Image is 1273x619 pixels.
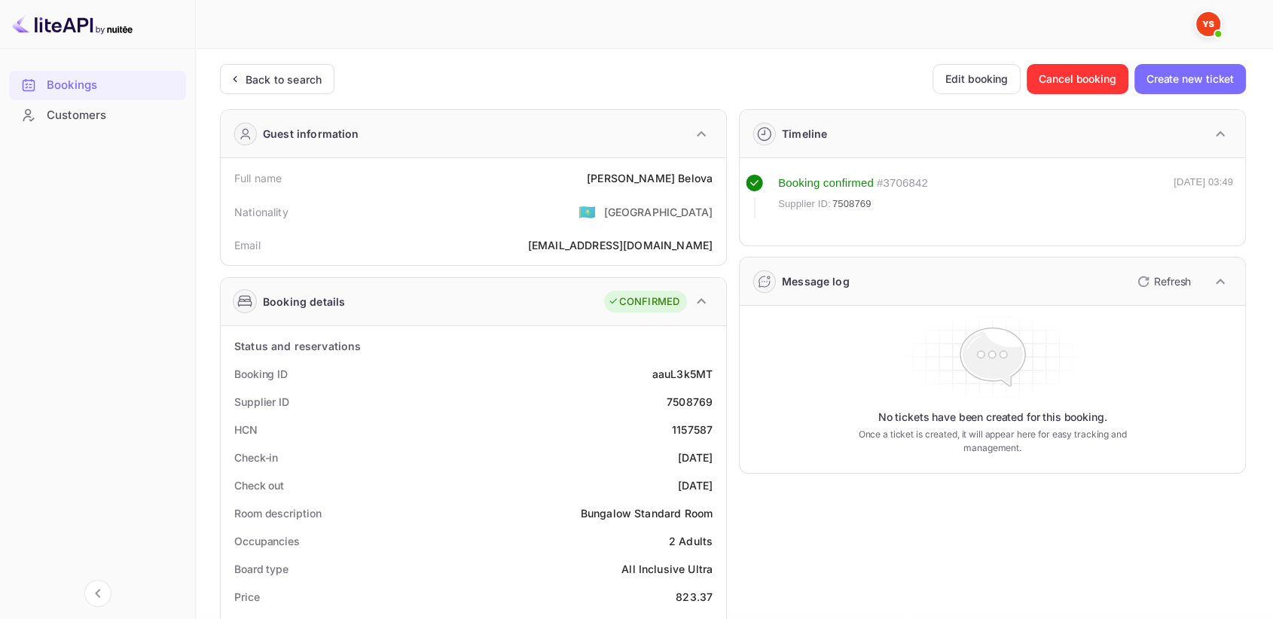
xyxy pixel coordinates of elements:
[263,294,345,309] div: Booking details
[9,71,186,100] div: Bookings
[47,77,179,94] div: Bookings
[1027,64,1128,94] button: Cancel booking
[1128,270,1197,294] button: Refresh
[84,580,111,607] button: Collapse navigation
[652,366,713,382] div: aauL3k5MT
[47,107,179,124] div: Customers
[832,197,872,212] span: 7508769
[1174,175,1233,218] div: [DATE] 03:49
[603,204,713,220] div: [GEOGRAPHIC_DATA]
[234,533,300,549] div: Occupancies
[12,12,133,36] img: LiteAPI logo
[877,175,928,192] div: # 3706842
[678,450,713,465] div: [DATE]
[878,410,1107,425] p: No tickets have been created for this booking.
[246,72,322,87] div: Back to search
[9,101,186,130] div: Customers
[234,589,260,605] div: Price
[234,394,289,410] div: Supplier ID
[234,170,282,186] div: Full name
[234,237,261,253] div: Email
[234,477,284,493] div: Check out
[587,170,713,186] div: [PERSON_NAME] Belova
[234,338,361,354] div: Status and reservations
[676,589,713,605] div: 823.37
[234,422,258,438] div: HCN
[782,273,850,289] div: Message log
[1196,12,1220,36] img: Yandex Support
[669,533,713,549] div: 2 Adults
[234,366,288,382] div: Booking ID
[1134,64,1246,94] button: Create new ticket
[1154,273,1191,289] p: Refresh
[581,505,713,521] div: Bungalow Standard Room
[234,505,321,521] div: Room description
[856,428,1128,455] p: Once a ticket is created, it will appear here for easy tracking and management.
[672,422,713,438] div: 1157587
[528,237,713,253] div: [EMAIL_ADDRESS][DOMAIN_NAME]
[234,561,288,577] div: Board type
[234,450,278,465] div: Check-in
[608,294,679,309] div: CONFIRMED
[263,126,359,142] div: Guest information
[782,126,827,142] div: Timeline
[9,71,186,99] a: Bookings
[778,175,874,192] div: Booking confirmed
[678,477,713,493] div: [DATE]
[933,64,1021,94] button: Edit booking
[578,198,596,225] span: United States
[621,561,713,577] div: All Inclusive Ultra
[778,197,831,212] span: Supplier ID:
[234,204,288,220] div: Nationality
[9,101,186,129] a: Customers
[667,394,713,410] div: 7508769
